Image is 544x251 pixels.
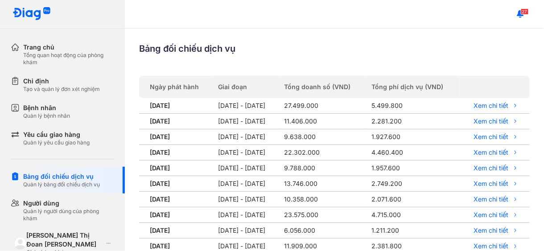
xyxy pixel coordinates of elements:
[279,160,366,176] td: 9.788.000
[366,76,460,98] th: Tổng phí dịch vụ (VND)
[23,43,114,52] div: Trang chủ
[139,43,530,54] div: Bảng đối chiếu dịch vụ
[366,129,460,145] td: 1.927.600
[139,223,213,239] td: [DATE]
[465,242,519,250] a: Xem chi tiết
[23,77,100,86] div: Chỉ định
[139,129,213,145] td: [DATE]
[139,145,213,160] td: [DATE]
[279,129,366,145] td: 9.638.000
[465,226,519,235] a: Xem chi tiết
[512,133,519,141] img: download-icon
[366,160,460,176] td: 1.957.600
[512,226,519,235] img: download-icon
[279,192,366,207] td: 10.358.000
[23,112,70,119] div: Quản lý bệnh nhân
[279,207,366,223] td: 23.575.000
[139,207,213,223] td: [DATE]
[279,76,366,98] th: Tổng doanh số (VND)
[139,98,213,114] td: [DATE]
[139,160,213,176] td: [DATE]
[512,242,519,250] img: download-icon
[366,192,460,207] td: 2.071.600
[279,223,366,239] td: 6.056.000
[23,86,100,93] div: Tạo và quản lý đơn xét nghiệm
[512,195,519,203] img: download-icon
[23,130,90,139] div: Yêu cầu giao hàng
[279,176,366,192] td: 13.746.000
[279,145,366,160] td: 22.302.000
[26,231,103,249] div: [PERSON_NAME] Thị Đoan [PERSON_NAME]
[512,180,519,188] img: download-icon
[213,129,279,145] td: [DATE] - [DATE]
[213,98,279,114] td: [DATE] - [DATE]
[465,117,519,125] a: Xem chi tiết
[279,114,366,129] td: 11.406.000
[366,145,460,160] td: 4.460.400
[213,192,279,207] td: [DATE] - [DATE]
[366,223,460,239] td: 1.211.200
[512,102,519,110] img: download-icon
[213,145,279,160] td: [DATE] - [DATE]
[23,52,114,66] div: Tổng quan hoạt động của phòng khám
[139,192,213,207] td: [DATE]
[139,176,213,192] td: [DATE]
[213,76,279,98] th: Giai đoạn
[213,114,279,129] td: [DATE] - [DATE]
[366,176,460,192] td: 2.749.200
[213,160,279,176] td: [DATE] - [DATE]
[512,164,519,172] img: download-icon
[465,164,519,172] a: Xem chi tiết
[213,176,279,192] td: [DATE] - [DATE]
[213,223,279,239] td: [DATE] - [DATE]
[366,98,460,114] td: 5.499.800
[23,103,70,112] div: Bệnh nhân
[23,181,100,188] div: Quản lý bảng đối chiếu dịch vụ
[465,211,519,219] a: Xem chi tiết
[465,133,519,141] a: Xem chi tiết
[521,8,529,15] span: 27
[465,148,519,156] a: Xem chi tiết
[12,7,51,21] img: logo
[23,199,114,208] div: Người dùng
[139,114,213,129] td: [DATE]
[512,117,519,125] img: download-icon
[213,207,279,223] td: [DATE] - [DATE]
[465,102,519,110] a: Xem chi tiết
[465,180,519,188] a: Xem chi tiết
[366,207,460,223] td: 4.715.000
[512,211,519,219] img: download-icon
[279,98,366,114] td: 27.499.000
[512,148,519,156] img: download-icon
[366,114,460,129] td: 2.281.200
[14,237,26,249] img: logo
[23,208,114,222] div: Quản lý người dùng của phòng khám
[139,76,213,98] th: Ngày phát hành
[465,195,519,203] a: Xem chi tiết
[23,172,100,181] div: Bảng đối chiếu dịch vụ
[23,139,90,146] div: Quản lý yêu cầu giao hàng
